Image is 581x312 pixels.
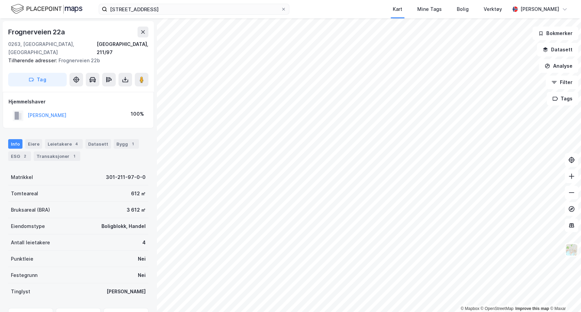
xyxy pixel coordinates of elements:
div: [GEOGRAPHIC_DATA], 211/97 [97,40,148,56]
a: Mapbox [461,306,479,311]
div: Info [8,139,22,149]
a: Improve this map [515,306,549,311]
div: Transaksjoner [34,151,80,161]
div: [PERSON_NAME] [107,288,146,296]
div: Leietakere [45,139,83,149]
div: 0263, [GEOGRAPHIC_DATA], [GEOGRAPHIC_DATA] [8,40,97,56]
div: Bruksareal (BRA) [11,206,50,214]
div: Kontrollprogram for chat [547,279,581,312]
div: Punktleie [11,255,33,263]
a: OpenStreetMap [481,306,514,311]
img: Z [565,243,578,256]
button: Tag [8,73,67,86]
div: [PERSON_NAME] [520,5,559,13]
div: Hjemmelshaver [9,98,148,106]
iframe: Chat Widget [547,279,581,312]
button: Bokmerker [532,27,578,40]
div: Boligblokk, Handel [101,222,146,230]
div: Frognerveien 22a [8,27,66,37]
div: 100% [131,110,144,118]
div: Matrikkel [11,173,33,181]
div: Tomteareal [11,190,38,198]
div: 4 [73,141,80,147]
div: Bolig [457,5,469,13]
div: 1 [71,153,78,160]
div: Verktøy [484,5,502,13]
div: Tinglyst [11,288,30,296]
div: 4 [142,239,146,247]
div: Antall leietakere [11,239,50,247]
div: Eiendomstype [11,222,45,230]
div: Kart [393,5,402,13]
div: Festegrunn [11,271,37,279]
div: Bygg [114,139,139,149]
div: Mine Tags [417,5,442,13]
div: ESG [8,151,31,161]
div: Nei [138,271,146,279]
button: Datasett [537,43,578,56]
button: Filter [546,76,578,89]
div: 612 ㎡ [131,190,146,198]
img: logo.f888ab2527a4732fd821a326f86c7f29.svg [11,3,82,15]
div: 301-211-97-0-0 [106,173,146,181]
div: 2 [21,153,28,160]
input: Søk på adresse, matrikkel, gårdeiere, leietakere eller personer [107,4,281,14]
div: Nei [138,255,146,263]
div: 3 612 ㎡ [127,206,146,214]
button: Analyse [539,59,578,73]
div: Frognerveien 22b [8,56,143,65]
div: Datasett [85,139,111,149]
span: Tilhørende adresser: [8,58,59,63]
div: 1 [129,141,136,147]
button: Tags [547,92,578,105]
div: Eiere [25,139,42,149]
